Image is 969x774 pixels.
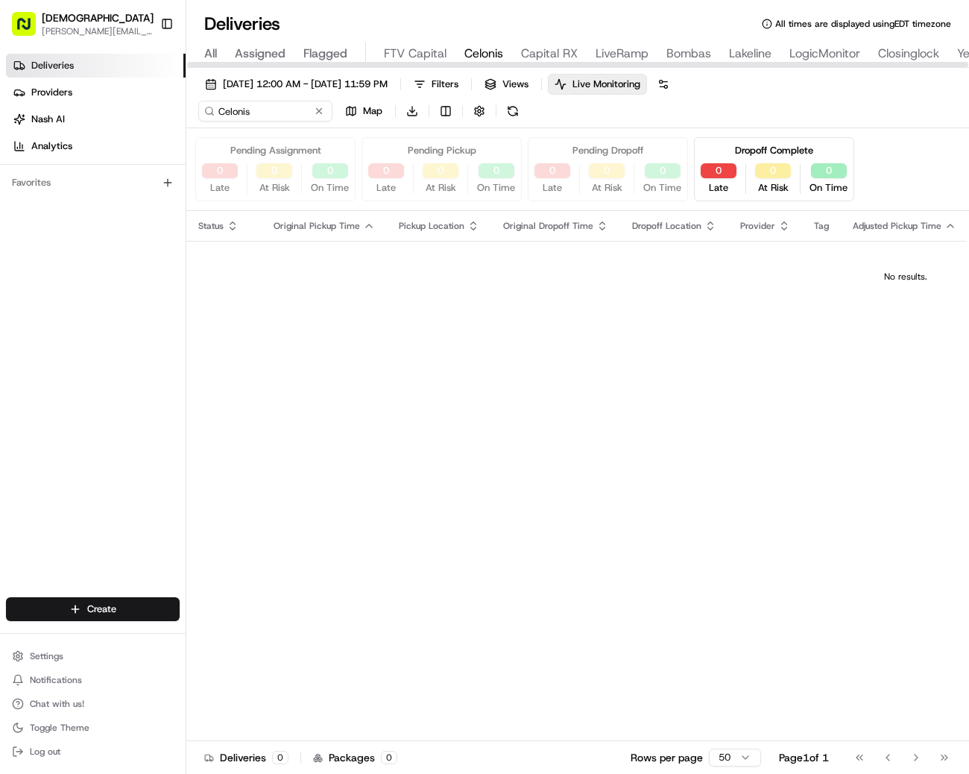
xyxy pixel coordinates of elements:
button: 0 [811,163,847,178]
a: Providers [6,81,186,104]
button: 0 [256,163,292,178]
button: 0 [701,163,736,178]
div: Pending Assignment [230,144,321,157]
span: All times are displayed using EDT timezone [775,18,951,30]
span: Map [363,104,382,118]
button: Views [478,74,535,95]
span: All [204,45,217,63]
button: 0 [589,163,625,178]
button: Toggle Theme [6,717,180,738]
span: Tag [814,220,829,232]
button: [DEMOGRAPHIC_DATA][PERSON_NAME][EMAIL_ADDRESS][DOMAIN_NAME] [6,6,154,42]
button: 0 [368,163,404,178]
span: Closinglock [878,45,939,63]
div: Pending Assignment0Late0At Risk0On Time [195,137,356,201]
div: Pending Pickup [408,144,476,157]
span: At Risk [426,181,456,195]
span: Provider [740,220,775,232]
a: Analytics [6,134,186,158]
span: At Risk [592,181,622,195]
button: Log out [6,741,180,762]
a: Deliveries [6,54,186,78]
span: On Time [643,181,681,195]
span: Original Pickup Time [274,220,360,232]
div: Pending Dropoff0Late0At Risk0On Time [528,137,688,201]
span: Late [210,181,230,195]
div: Dropoff Complete [735,144,813,157]
div: Favorites [6,171,180,195]
span: Late [543,181,562,195]
button: 0 [645,163,681,178]
span: Log out [30,746,60,758]
button: 0 [534,163,570,178]
span: Notifications [30,674,82,686]
span: FTV Capital [384,45,446,63]
h1: Deliveries [204,12,280,36]
span: Analytics [31,139,72,153]
span: Late [709,181,728,195]
button: Refresh [502,101,523,122]
span: Providers [31,86,72,99]
span: Deliveries [31,59,74,72]
button: 0 [312,163,348,178]
input: Type to search [198,101,332,122]
div: Deliveries [204,750,288,765]
div: Pending Pickup0Late0At Risk0On Time [362,137,522,201]
span: Pickup Location [399,220,464,232]
p: Rows per page [631,750,703,765]
div: 0 [381,751,397,764]
button: [DATE] 12:00 AM - [DATE] 11:59 PM [198,74,394,95]
span: Late [376,181,396,195]
span: Nash AI [31,113,65,126]
span: At Risk [259,181,290,195]
span: Lakeline [729,45,771,63]
span: Chat with us! [30,698,84,710]
span: LogicMonitor [789,45,860,63]
button: Map [338,101,389,122]
button: 0 [755,163,791,178]
span: Views [502,78,528,91]
a: Nash AI [6,107,186,131]
div: Packages [313,750,397,765]
div: Dropoff Complete0Late0At Risk0On Time [694,137,854,201]
span: Filters [432,78,458,91]
span: Capital RX [521,45,578,63]
span: Create [87,602,116,616]
button: Create [6,597,180,621]
div: Pending Dropoff [572,144,643,157]
span: On Time [477,181,515,195]
button: Chat with us! [6,693,180,714]
span: Original Dropoff Time [503,220,593,232]
button: Filters [407,74,465,95]
button: Live Monitoring [548,74,647,95]
button: Notifications [6,670,180,690]
span: Assigned [235,45,285,63]
button: Settings [6,646,180,667]
span: At Risk [758,181,789,195]
span: On Time [809,181,848,195]
span: Dropoff Location [632,220,701,232]
span: Flagged [303,45,347,63]
button: 0 [479,163,514,178]
span: Toggle Theme [30,722,89,734]
span: LiveRamp [596,45,648,63]
span: Live Monitoring [572,78,640,91]
button: [DEMOGRAPHIC_DATA] [42,10,154,25]
span: Celonis [464,45,503,63]
button: 0 [202,163,238,178]
span: [DATE] 12:00 AM - [DATE] 11:59 PM [223,78,388,91]
span: Status [198,220,224,232]
span: On Time [311,181,349,195]
button: [PERSON_NAME][EMAIL_ADDRESS][DOMAIN_NAME] [42,25,154,37]
span: Settings [30,650,63,662]
div: 0 [272,751,288,764]
div: Page 1 of 1 [779,750,829,765]
span: Bombas [666,45,711,63]
span: Adjusted Pickup Time [853,220,941,232]
button: 0 [423,163,458,178]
